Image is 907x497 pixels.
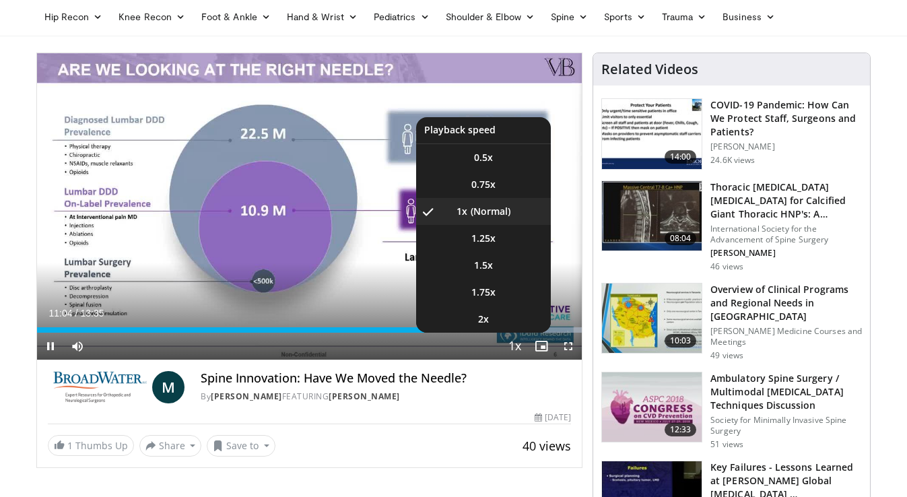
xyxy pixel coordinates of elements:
[710,248,862,259] p: [PERSON_NAME]
[64,333,91,360] button: Mute
[80,308,104,319] span: 13:35
[535,411,571,424] div: [DATE]
[596,3,654,30] a: Sports
[528,333,555,360] button: Enable picture-in-picture mode
[37,53,582,360] video-js: Video Player
[139,435,202,457] button: Share
[665,232,697,245] span: 08:04
[366,3,438,30] a: Pediatrics
[654,3,715,30] a: Trauma
[474,151,493,164] span: 0.5x
[601,61,698,77] h4: Related Videos
[601,180,862,272] a: 08:04 Thoracic [MEDICAL_DATA] [MEDICAL_DATA] for Calcified Giant Thoracic HNP's: A… International...
[48,371,147,403] img: BroadWater
[555,333,582,360] button: Fullscreen
[37,327,582,333] div: Progress Bar
[37,333,64,360] button: Pause
[110,3,193,30] a: Knee Recon
[501,333,528,360] button: Playback Rate
[211,391,282,402] a: [PERSON_NAME]
[36,3,111,30] a: Hip Recon
[710,141,862,152] p: [PERSON_NAME]
[714,3,783,30] a: Business
[75,308,78,319] span: /
[438,3,543,30] a: Shoulder & Elbow
[665,150,697,164] span: 14:00
[602,99,702,169] img: 23648be7-b93f-4b4e-bfe6-94ce1fdb8b7e.150x105_q85_crop-smart_upscale.jpg
[207,435,275,457] button: Save to
[710,350,743,361] p: 49 views
[67,439,73,452] span: 1
[602,372,702,442] img: fcfee219-2379-480b-bab5-85c491a2a41a.150x105_q85_crop-smart_upscale.jpg
[710,224,862,245] p: International Society for the Advancement of Spine Surgery
[279,3,366,30] a: Hand & Wrist
[710,372,862,412] h3: Ambulatory Spine Surgery / Multimodal [MEDICAL_DATA] Techniques Discussion
[152,371,184,403] a: M
[710,283,862,323] h3: Overview of Clinical Programs and Regional Needs in [GEOGRAPHIC_DATA]
[710,439,743,450] p: 51 views
[201,391,571,403] div: By FEATURING
[601,283,862,361] a: 10:03 Overview of Clinical Programs and Regional Needs in [GEOGRAPHIC_DATA] [PERSON_NAME] Medicin...
[201,371,571,386] h4: Spine Innovation: Have We Moved the Needle?
[523,438,571,454] span: 40 views
[48,435,134,456] a: 1 Thumbs Up
[193,3,279,30] a: Foot & Ankle
[601,98,862,170] a: 14:00 COVID-19 Pandemic: How Can We Protect Staff, Surgeons and Patients? [PERSON_NAME] 24.6K views
[471,232,496,245] span: 1.25x
[601,372,862,450] a: 12:33 Ambulatory Spine Surgery / Multimodal [MEDICAL_DATA] Techniques Discussion Society for Mini...
[710,155,755,166] p: 24.6K views
[329,391,400,402] a: [PERSON_NAME]
[474,259,493,272] span: 1.5x
[602,284,702,354] img: 9e03f059-3abb-4352-96b2-a8392d4c953a.150x105_q85_crop-smart_upscale.jpg
[471,286,496,299] span: 1.75x
[710,98,862,139] h3: COVID-19 Pandemic: How Can We Protect Staff, Surgeons and Patients?
[478,312,489,326] span: 2x
[710,415,862,436] p: Society for Minimally Invasive Spine Surgery
[602,181,702,251] img: c043c173-3789-4c28-8fc9-1ace8073d3ad.150x105_q85_crop-smart_upscale.jpg
[471,178,496,191] span: 0.75x
[49,308,73,319] span: 11:04
[543,3,596,30] a: Spine
[710,180,862,221] h3: Thoracic [MEDICAL_DATA] [MEDICAL_DATA] for Calcified Giant Thoracic HNP's: A…
[665,334,697,347] span: 10:03
[710,261,743,272] p: 46 views
[457,205,467,218] span: 1x
[710,326,862,347] p: [PERSON_NAME] Medicine Courses and Meetings
[665,423,697,436] span: 12:33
